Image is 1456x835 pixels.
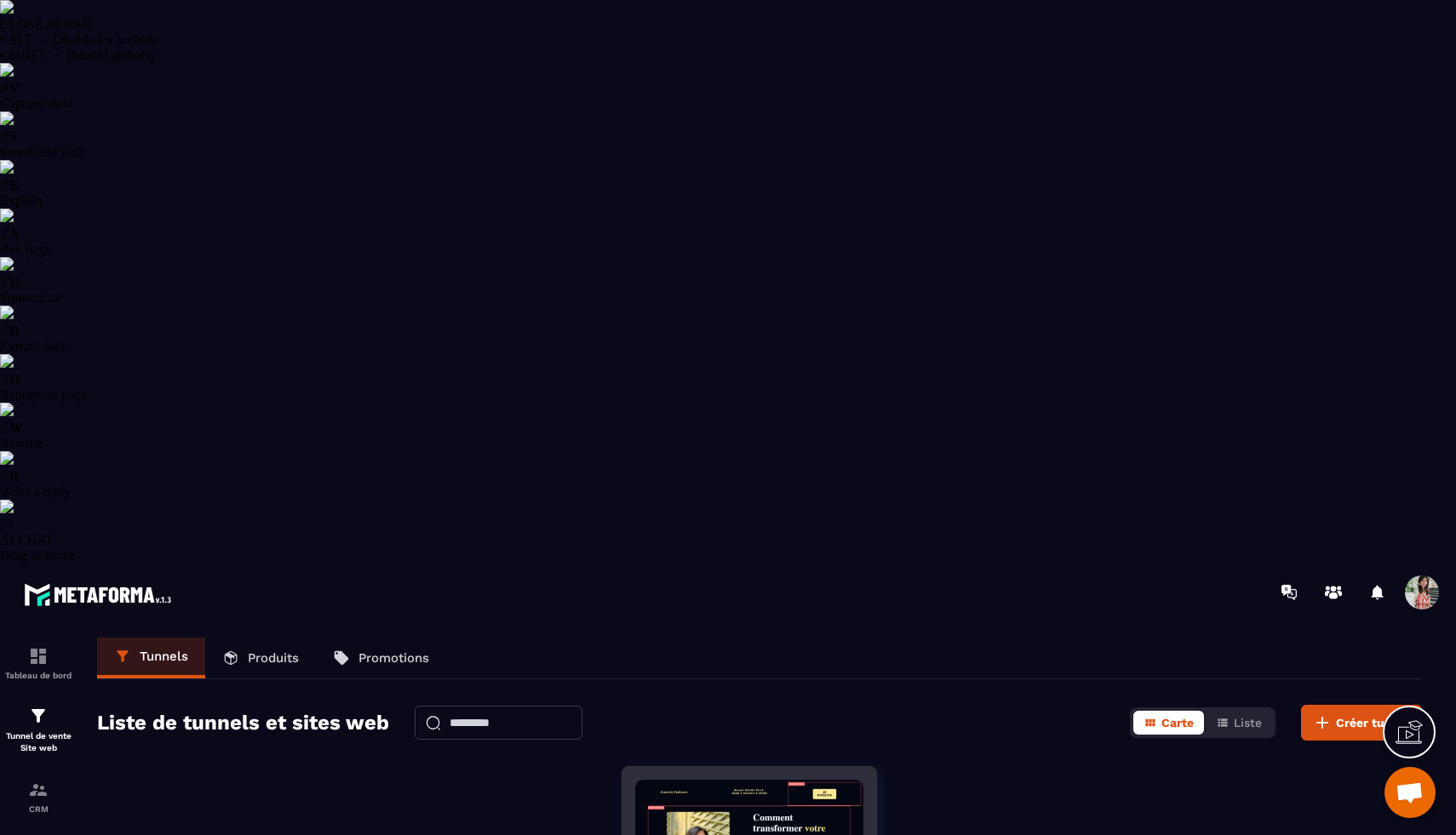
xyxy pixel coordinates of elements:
[248,650,299,666] p: Produits
[1301,705,1422,741] button: Créer tunnel
[4,633,72,693] a: formationformationTableau de bord
[4,767,72,826] a: formationformationCRM
[1384,767,1436,818] div: Ouvrir le chat
[1234,716,1262,729] span: Liste
[358,650,429,666] p: Promotions
[28,780,49,800] img: formation
[1161,716,1194,729] span: Carte
[316,638,446,678] a: Promotions
[28,706,49,726] img: formation
[1133,711,1204,735] button: Carte
[97,706,389,740] h2: Liste de tunnels et sites web
[24,579,177,610] img: logo
[4,693,72,767] a: formationformationTunnel de vente Site web
[205,638,316,678] a: Produits
[1336,714,1411,731] span: Créer tunnel
[97,638,205,678] a: Tunnels
[28,646,49,666] img: formation
[140,649,188,664] p: Tunnels
[4,804,72,814] p: CRM
[1206,711,1272,735] button: Liste
[4,671,72,680] p: Tableau de bord
[4,730,72,754] p: Tunnel de vente Site web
